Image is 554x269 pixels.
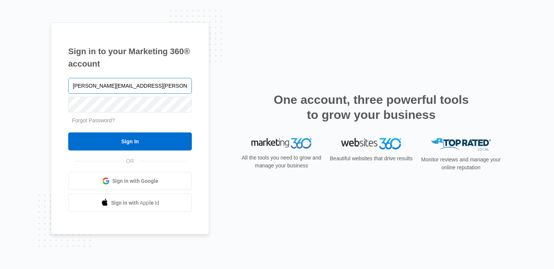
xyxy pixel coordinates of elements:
p: Beautiful websites that drive results [329,155,413,163]
p: All the tools you need to grow and manage your business [239,154,324,170]
h1: Sign in to your Marketing 360® account [68,45,192,70]
a: Sign in with Google [68,172,192,190]
h2: One account, three powerful tools to grow your business [271,92,471,122]
p: Monitor reviews and manage your online reputation [419,156,503,172]
a: Sign in with Apple Id [68,194,192,212]
span: Sign in with Apple Id [111,199,159,207]
input: Sign In [68,132,192,150]
img: Websites 360 [341,138,401,149]
img: Marketing 360 [251,138,312,149]
span: OR [121,157,139,165]
input: Email [68,78,192,94]
span: Sign in with Google [112,177,158,185]
img: Top Rated Local [431,138,491,150]
a: Forgot Password? [72,117,115,123]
